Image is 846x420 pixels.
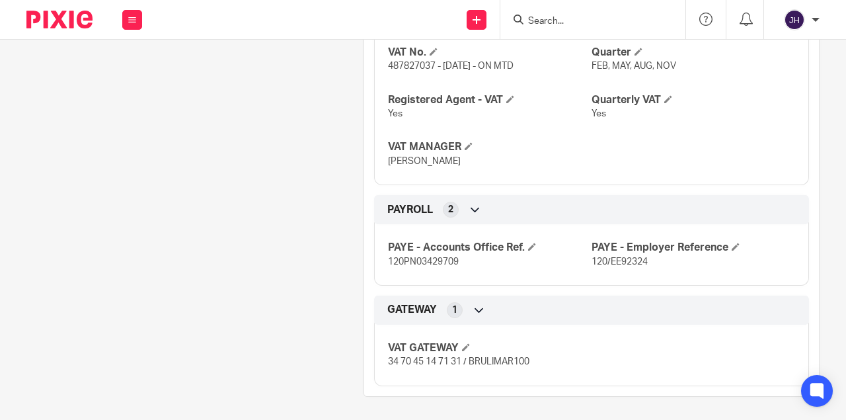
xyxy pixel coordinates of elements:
span: Yes [592,109,606,118]
h4: Quarterly VAT [592,93,795,107]
h4: VAT GATEWAY [388,341,592,355]
span: Yes [388,109,403,118]
h4: PAYE - Employer Reference [592,241,795,255]
span: GATEWAY [387,303,437,317]
span: 120PN03429709 [388,257,459,267]
span: 120/EE92324 [592,257,648,267]
h4: VAT MANAGER [388,140,592,154]
span: FEB, MAY, AUG, NOV [592,62,676,71]
h4: VAT No. [388,46,592,60]
img: Pixie [26,11,93,28]
span: 1 [452,304,457,317]
h4: Registered Agent - VAT [388,93,592,107]
span: 34 70 45 14 71 31 / BRULIMAR100 [388,357,529,366]
span: 2 [448,203,453,216]
input: Search [527,16,646,28]
span: PAYROLL [387,203,433,217]
h4: PAYE - Accounts Office Ref. [388,241,592,255]
span: [PERSON_NAME] [388,157,461,166]
span: 487827037 - [DATE] - ON MTD [388,62,514,71]
h4: Quarter [592,46,795,60]
img: svg%3E [784,9,805,30]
